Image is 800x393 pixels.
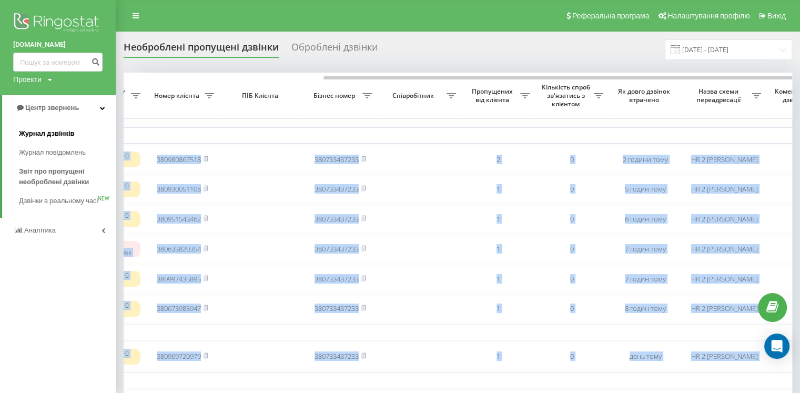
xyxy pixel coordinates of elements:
a: 380733437233 [315,184,359,194]
td: 2 [461,146,535,174]
span: Співробітник [382,92,447,100]
td: 1 [461,265,535,293]
a: 380733437233 [315,274,359,284]
span: Реферальна програма [572,12,650,20]
a: Центр звернень [2,95,116,120]
span: Налаштування профілю [667,12,750,20]
a: 380733437233 [315,244,359,254]
a: 380733437233 [315,304,359,313]
img: Ringostat logo [13,11,103,37]
a: Журнал повідомлень [19,143,116,162]
span: Центр звернень [25,104,79,112]
td: 1 [461,342,535,370]
td: 0 [535,342,609,370]
td: 0 [535,146,609,174]
td: 5 годин тому [609,175,682,203]
div: Необроблені пропущені дзвінки [124,42,279,58]
a: Журнал дзвінків [19,124,116,143]
td: 1 [461,235,535,263]
a: 380633820354 [157,244,201,254]
a: Дзвінки в реальному часіNEW [19,192,116,210]
span: Вихід [767,12,786,20]
input: Пошук за номером [13,53,103,72]
div: Оброблені дзвінки [291,42,378,58]
td: 0 [535,295,609,323]
td: HR 2 [PERSON_NAME] [682,342,766,370]
a: 380997435895 [157,274,201,284]
span: Пропущених від клієнта [467,87,520,104]
a: 380980867518 [157,155,201,164]
a: 380733437233 [315,155,359,164]
td: 1 [461,205,535,233]
td: 8 годин тому [609,295,682,323]
td: 1 [461,175,535,203]
a: 380733437233 [315,214,359,224]
td: 0 [535,205,609,233]
td: 7 годин тому [609,265,682,293]
span: Назва схеми переадресації [687,87,752,104]
td: HR 2 [PERSON_NAME] [682,265,766,293]
td: 0 [535,235,609,263]
span: Журнал повідомлень [19,147,86,158]
a: 380969720979 [157,351,201,361]
td: день тому [609,342,682,370]
a: Звіт про пропущені необроблені дзвінки [19,162,116,192]
div: Open Intercom Messenger [764,334,789,359]
span: Дзвінки в реальному часі [19,196,98,206]
td: HR 2 [PERSON_NAME] [682,146,766,174]
a: 380951543462 [157,214,201,224]
span: Як довго дзвінок втрачено [617,87,674,104]
td: HR 2 [PERSON_NAME] [682,235,766,263]
td: HR 2 [PERSON_NAME] [682,205,766,233]
td: HR 2 [PERSON_NAME] [682,295,766,323]
a: [DOMAIN_NAME] [13,39,103,50]
td: 0 [535,175,609,203]
td: 7 годин тому [609,235,682,263]
span: Кількість спроб зв'язатись з клієнтом [540,83,594,108]
span: Бізнес номер [309,92,362,100]
div: Проекти [13,74,42,85]
span: Номер клієнта [151,92,205,100]
a: 380930051108 [157,184,201,194]
td: 0 [535,265,609,293]
span: ПІБ Клієнта [228,92,295,100]
a: 380733437233 [315,351,359,361]
td: 1 [461,295,535,323]
td: HR 2 [PERSON_NAME] [682,175,766,203]
a: 380673985947 [157,304,201,313]
span: Журнал дзвінків [19,128,75,139]
span: Аналiтика [24,226,56,234]
td: 6 годин тому [609,205,682,233]
td: 2 години тому [609,146,682,174]
span: Звіт про пропущені необроблені дзвінки [19,166,110,187]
